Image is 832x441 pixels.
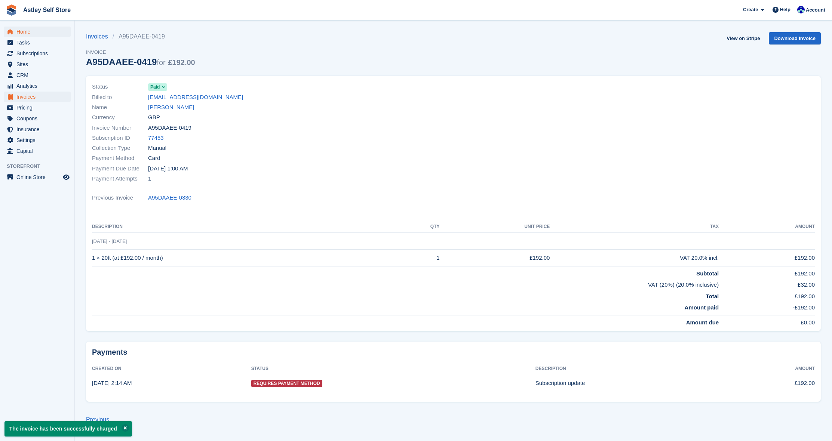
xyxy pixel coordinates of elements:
[157,58,165,67] span: for
[62,173,71,182] a: Preview store
[148,164,188,173] time: 2025-09-02 00:00:00 UTC
[16,113,61,124] span: Coupons
[86,49,195,56] span: Invoice
[16,27,61,37] span: Home
[719,289,815,301] td: £192.00
[719,315,815,327] td: £0.00
[6,4,17,16] img: stora-icon-8386f47178a22dfd0bd8f6a31ec36ba5ce8667c1dd55bd0f319d3a0aa187defe.svg
[780,6,790,13] span: Help
[4,59,71,70] a: menu
[4,113,71,124] a: menu
[148,154,160,163] span: Card
[4,81,71,91] a: menu
[743,6,758,13] span: Create
[719,221,815,233] th: Amount
[251,380,322,387] span: Requires Payment Method
[16,135,61,145] span: Settings
[92,154,148,163] span: Payment Method
[686,319,719,326] strong: Amount due
[92,348,815,357] h2: Payments
[685,304,719,311] strong: Amount paid
[719,250,815,266] td: £192.00
[92,175,148,183] span: Payment Attempts
[92,93,148,102] span: Billed to
[148,83,167,91] a: Paid
[719,278,815,289] td: £32.00
[4,70,71,80] a: menu
[92,113,148,122] span: Currency
[734,363,815,375] th: Amount
[168,58,195,67] span: £192.00
[92,83,148,91] span: Status
[92,103,148,112] span: Name
[148,103,194,112] a: [PERSON_NAME]
[7,163,74,170] span: Storefront
[4,124,71,135] a: menu
[16,81,61,91] span: Analytics
[92,194,148,202] span: Previous Invoice
[769,32,821,44] a: Download Invoice
[4,421,132,437] p: The invoice has been successfully charged
[148,175,151,183] span: 1
[148,134,164,142] a: 77453
[148,93,243,102] a: [EMAIL_ADDRESS][DOMAIN_NAME]
[4,146,71,156] a: menu
[92,221,400,233] th: Description
[148,113,160,122] span: GBP
[535,375,734,391] td: Subscription update
[92,134,148,142] span: Subscription ID
[16,124,61,135] span: Insurance
[4,27,71,37] a: menu
[706,293,719,299] strong: Total
[696,270,719,277] strong: Subtotal
[719,266,815,278] td: £192.00
[550,254,719,262] div: VAT 20.0% incl.
[251,363,535,375] th: Status
[16,70,61,80] span: CRM
[86,57,195,67] div: A95DAAEE-0419
[806,6,825,14] span: Account
[92,238,127,244] span: [DATE] - [DATE]
[4,48,71,59] a: menu
[16,102,61,113] span: Pricing
[16,37,61,48] span: Tasks
[4,102,71,113] a: menu
[86,32,113,41] a: Invoices
[92,164,148,173] span: Payment Due Date
[400,250,440,266] td: 1
[16,48,61,59] span: Subscriptions
[439,250,550,266] td: £192.00
[16,92,61,102] span: Invoices
[4,135,71,145] a: menu
[4,92,71,102] a: menu
[92,278,719,289] td: VAT (20%) (20.0% inclusive)
[734,375,815,391] td: £192.00
[148,144,166,152] span: Manual
[400,221,440,233] th: QTY
[719,300,815,315] td: -£192.00
[16,146,61,156] span: Capital
[16,59,61,70] span: Sites
[86,416,109,423] a: Previous
[439,221,550,233] th: Unit Price
[535,363,734,375] th: Description
[20,4,74,16] a: Astley Self Store
[92,250,400,266] td: 1 × 20ft (at £192.00 / month)
[92,144,148,152] span: Collection Type
[4,37,71,48] a: menu
[150,84,160,90] span: Paid
[92,380,132,386] time: 2025-09-01 01:14:56 UTC
[148,124,191,132] span: A95DAAEE-0419
[148,194,191,202] a: A95DAAEE-0330
[16,172,61,182] span: Online Store
[797,6,805,13] img: Gemma Parkinson
[86,32,195,41] nav: breadcrumbs
[724,32,763,44] a: View on Stripe
[4,172,71,182] a: menu
[550,221,719,233] th: Tax
[92,124,148,132] span: Invoice Number
[92,363,251,375] th: Created On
